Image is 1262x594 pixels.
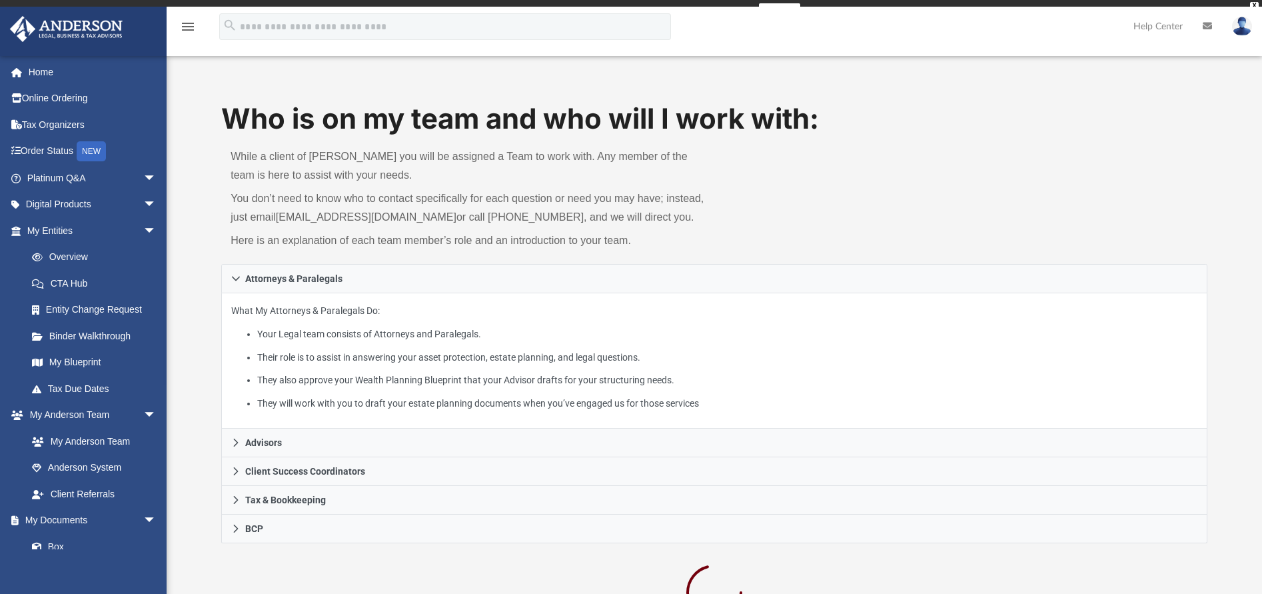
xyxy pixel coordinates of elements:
[19,428,163,455] a: My Anderson Team
[19,481,170,507] a: Client Referrals
[180,19,196,35] i: menu
[231,231,705,250] p: Here is an explanation of each team member’s role and an introduction to your team.
[143,217,170,245] span: arrow_drop_down
[245,495,326,505] span: Tax & Bookkeeping
[221,99,1207,139] h1: Who is on my team and who will I work with:
[759,3,800,19] a: survey
[19,297,177,323] a: Entity Change Request
[221,515,1207,543] a: BCP
[9,402,170,429] a: My Anderson Teamarrow_drop_down
[257,326,1197,343] li: Your Legal team consists of Attorneys and Paralegals.
[245,524,263,533] span: BCP
[257,372,1197,389] li: They also approve your Wealth Planning Blueprint that your Advisor drafts for your structuring ne...
[462,3,753,19] div: Get a chance to win 6 months of Platinum for free just by filling out this
[19,323,177,349] a: Binder Walkthrough
[276,211,456,223] a: [EMAIL_ADDRESS][DOMAIN_NAME]
[245,438,282,447] span: Advisors
[231,303,1197,411] p: What My Attorneys & Paralegals Do:
[221,264,1207,293] a: Attorneys & Paralegals
[9,217,177,244] a: My Entitiesarrow_drop_down
[180,25,196,35] a: menu
[257,395,1197,412] li: They will work with you to draft your estate planning documents when you’ve engaged us for those ...
[6,16,127,42] img: Anderson Advisors Platinum Portal
[221,293,1207,429] div: Attorneys & Paralegals
[19,270,177,297] a: CTA Hub
[19,375,177,402] a: Tax Due Dates
[9,138,177,165] a: Order StatusNEW
[9,507,170,534] a: My Documentsarrow_drop_down
[1250,2,1259,10] div: close
[9,85,177,112] a: Online Ordering
[257,349,1197,366] li: Their role is to assist in answering your asset protection, estate planning, and legal questions.
[221,486,1207,515] a: Tax & Bookkeeping
[9,165,177,191] a: Platinum Q&Aarrow_drop_down
[143,402,170,429] span: arrow_drop_down
[19,349,170,376] a: My Blueprint
[1232,17,1252,36] img: User Pic
[231,189,705,227] p: You don’t need to know who to contact specifically for each question or need you may have; instea...
[223,18,237,33] i: search
[19,244,177,271] a: Overview
[19,455,170,481] a: Anderson System
[143,191,170,219] span: arrow_drop_down
[245,274,342,283] span: Attorneys & Paralegals
[221,457,1207,486] a: Client Success Coordinators
[77,141,106,161] div: NEW
[9,111,177,138] a: Tax Organizers
[221,429,1207,457] a: Advisors
[143,507,170,535] span: arrow_drop_down
[9,191,177,218] a: Digital Productsarrow_drop_down
[9,59,177,85] a: Home
[19,533,163,560] a: Box
[231,147,705,185] p: While a client of [PERSON_NAME] you will be assigned a Team to work with. Any member of the team ...
[245,467,365,476] span: Client Success Coordinators
[143,165,170,192] span: arrow_drop_down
